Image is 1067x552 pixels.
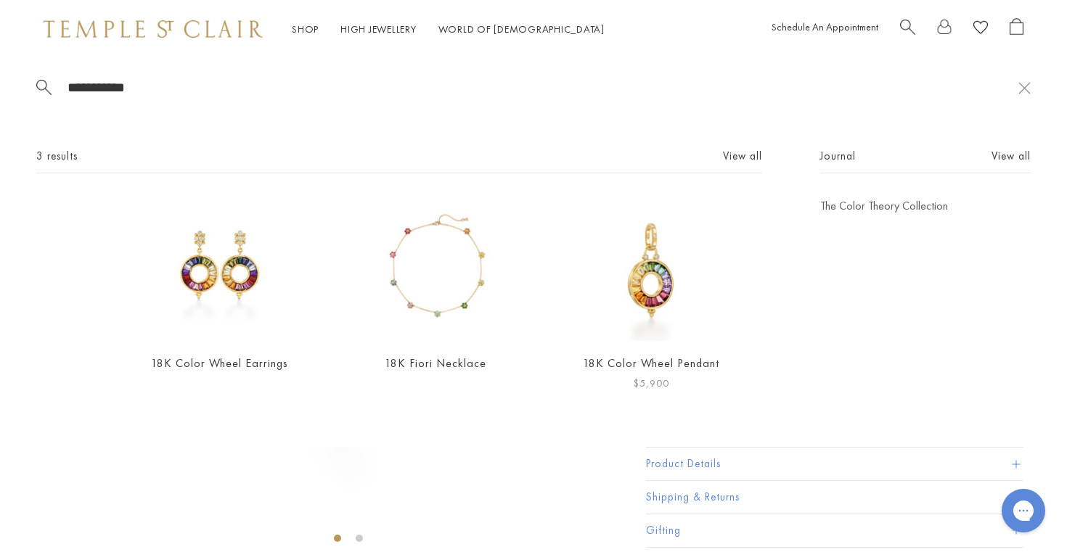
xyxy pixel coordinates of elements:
[646,514,1023,547] button: Gifting
[992,148,1031,164] a: View all
[364,198,507,341] img: 18K Fiori Necklace
[900,18,915,41] a: Search
[772,20,878,33] a: Schedule An Appointment
[994,484,1052,537] iframe: Gorgias live chat messenger
[438,22,605,36] a: World of [DEMOGRAPHIC_DATA]World of [DEMOGRAPHIC_DATA]
[292,22,319,36] a: ShopShop
[151,355,288,371] a: 18K Color Wheel Earrings
[646,448,1023,481] button: Product Details
[148,198,291,341] img: 18K Color Wheel Earrings
[723,148,762,164] a: View all
[385,355,486,371] a: 18K Fiori Necklace
[44,20,263,38] img: Temple St. Clair
[292,20,605,38] nav: Main navigation
[973,18,988,41] a: View Wishlist
[580,198,723,341] img: 18K Color Wheel Pendant
[583,355,719,371] a: 18K Color Wheel Pendant
[820,198,1031,214] a: The Color Theory Collection
[646,481,1023,514] button: Shipping & Returns
[148,198,291,341] a: 18K Color Wheel Earrings18K Color Wheel Earrings
[580,198,723,341] a: 18K Color Wheel Pendant18K Color Wheel Pendant
[36,147,78,165] span: 3 results
[820,147,856,165] span: Journal
[1010,18,1023,41] a: Open Shopping Bag
[633,375,669,392] span: $5,900
[340,22,417,36] a: High JewelleryHigh Jewellery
